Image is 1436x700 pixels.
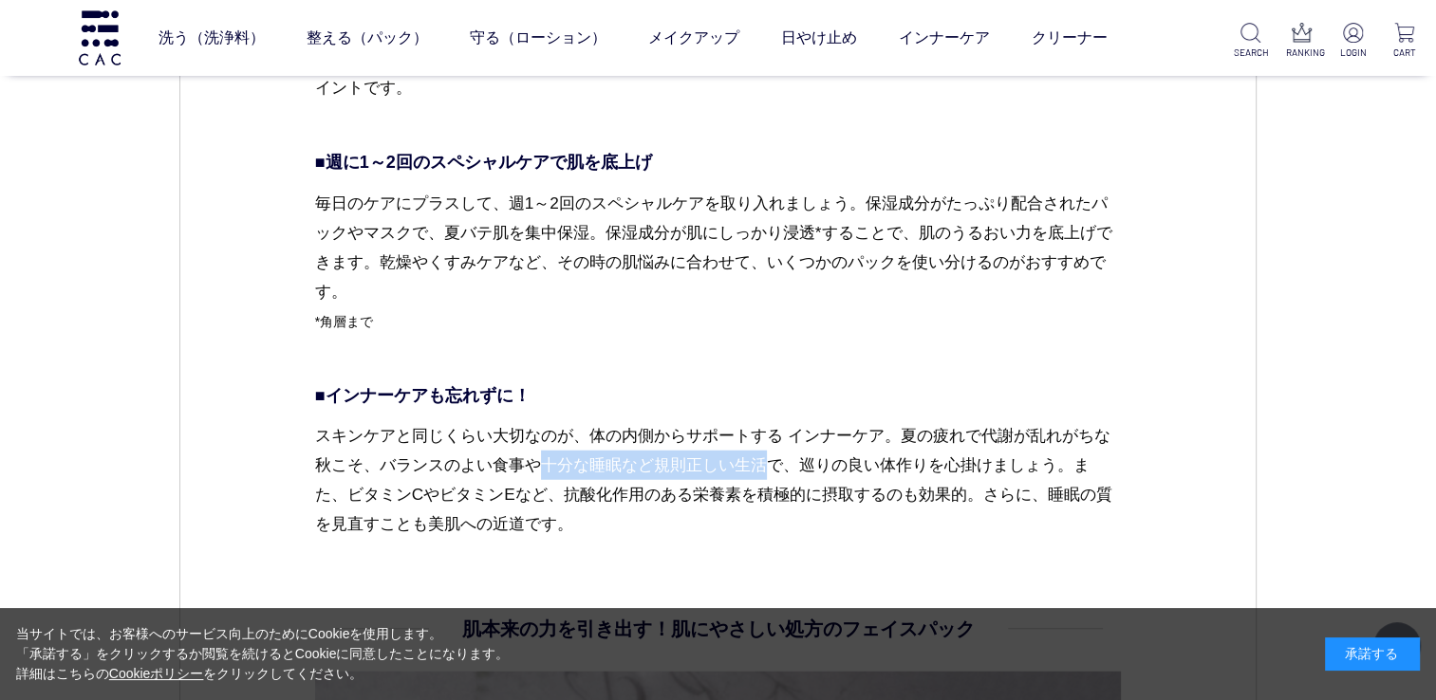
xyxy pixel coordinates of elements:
a: CART [1388,23,1421,60]
a: 日やけ止め [780,11,856,64]
a: 整える（パック） [306,11,427,64]
a: 守る（ローション） [469,11,606,64]
p: スキンケアと同じくらい大切なのが、体の内側からサポートする インナーケア。夏の疲れで代謝が乱れがちな秋こそ、バランスのよい食事や十分な睡眠など規則正しい生活で、巡りの良い体作りを心掛けましょう。... [315,421,1122,539]
span: *角層まで [315,315,373,329]
a: RANKING [1285,23,1318,60]
a: Cookieポリシー [109,666,204,681]
img: logo [76,10,123,64]
a: クリーナー [1031,11,1107,64]
a: メイクアップ [647,11,738,64]
p: RANKING [1285,46,1318,60]
p: SEARCH [1234,46,1267,60]
div: 承諾する [1325,637,1420,671]
a: インナーケア [898,11,989,64]
a: 洗う（洗浄料） [158,11,264,64]
p: 毎日のケアにプラスして、週1～2回のスペシャルケアを取り入れましょう。保湿成分がたっぷり配合されたパックやマスクで、夏バテ肌を集中保湿。保湿成分が肌にしっかり浸透*することで、肌のうるおい力を底... [315,189,1122,366]
a: LOGIN [1336,23,1370,60]
a: SEARCH [1234,23,1267,60]
p: ■インナーケアも忘れずに！ [315,383,1122,409]
p: LOGIN [1336,46,1370,60]
p: ■週に1～2回のスペシャルケアで肌を底上げ [315,150,1122,175]
p: CART [1388,46,1421,60]
div: 当サイトでは、お客様へのサービス向上のためにCookieを使用します。 「承諾する」をクリックするか閲覧を続けるとCookieに同意したことになります。 詳細はこちらの をクリックしてください。 [16,624,510,684]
